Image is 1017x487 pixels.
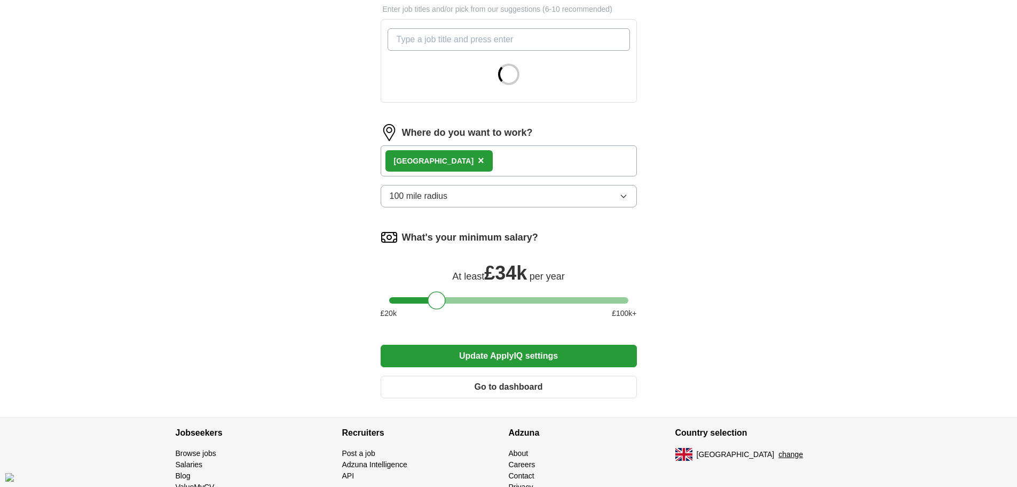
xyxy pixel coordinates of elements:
span: £ 34k [484,262,527,284]
label: What's your minimum salary? [402,230,538,245]
span: per year [530,271,565,282]
span: × [478,154,484,166]
span: At least [452,271,484,282]
img: salary.png [381,229,398,246]
p: Enter job titles and/or pick from our suggestions (6-10 recommended) [381,4,637,15]
button: 100 mile radius [381,185,637,207]
button: Update ApplyIQ settings [381,345,637,367]
div: Cookie consent button [5,473,14,482]
a: Adzuna Intelligence [342,460,407,469]
span: [GEOGRAPHIC_DATA] [697,449,775,460]
img: UK flag [675,448,692,461]
a: Careers [509,460,535,469]
span: £ 100 k+ [612,308,636,319]
img: Cookie%20settings [5,473,14,482]
a: About [509,449,529,458]
div: [GEOGRAPHIC_DATA] [394,156,474,167]
a: Browse jobs [176,449,216,458]
label: Where do you want to work? [402,126,533,140]
button: Go to dashboard [381,376,637,398]
a: API [342,471,354,480]
img: location.png [381,124,398,141]
input: Type a job title and press enter [388,28,630,51]
span: 100 mile radius [390,190,448,203]
a: Blog [176,471,191,480]
a: Salaries [176,460,203,469]
button: × [478,153,484,169]
span: £ 20 k [381,308,397,319]
a: Contact [509,471,534,480]
a: Post a job [342,449,375,458]
button: change [778,449,803,460]
h4: Country selection [675,418,842,448]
